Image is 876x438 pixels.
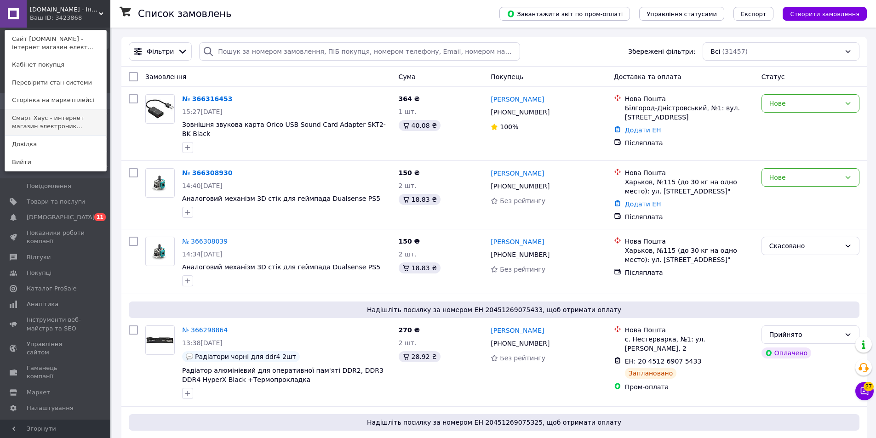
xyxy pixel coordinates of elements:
[399,351,441,362] div: 28.92 ₴
[27,316,85,332] span: Інструменти веб-майстра та SEO
[399,108,417,115] span: 1 шт.
[27,404,74,412] span: Налаштування
[710,47,720,56] span: Всі
[625,335,754,353] div: с. Нестерварка, №1: ул. [PERSON_NAME], 2
[489,248,551,261] div: [PHONE_NUMBER]
[27,340,85,357] span: Управління сайтом
[399,169,420,176] span: 150 ₴
[30,6,99,14] span: смарт.shop - інтернет магазин електроніки
[399,262,441,273] div: 18.83 ₴
[27,300,58,308] span: Аналітика
[500,266,545,273] span: Без рейтингу
[769,330,841,340] div: Прийнято
[489,180,551,193] div: [PHONE_NUMBER]
[27,182,71,190] span: Повідомлення
[145,73,186,80] span: Замовлення
[625,177,754,196] div: Харьков, №115 (до 30 кг на одно место): ул. [STREET_ADDRESS]"
[182,195,380,202] a: Аналоговий механізм 3D стік для геймпада Dualsense PS5
[5,30,106,56] a: Сайт [DOMAIN_NAME] - інтернет магазин елект...
[491,169,544,178] a: [PERSON_NAME]
[146,95,174,123] img: Фото товару
[399,182,417,189] span: 2 шт.
[625,103,754,122] div: Білгород-Дністровський, №1: вул. [STREET_ADDRESS]
[182,121,386,137] a: Зовнішня звукова карта Orico USB Sound Card Adapter SKT2-BK Black
[489,106,551,119] div: [PHONE_NUMBER]
[625,358,702,365] span: ЕН: 20 4512 6907 5433
[625,138,754,148] div: Післяплата
[625,126,661,134] a: Додати ЕН
[491,237,544,246] a: [PERSON_NAME]
[625,94,754,103] div: Нова Пошта
[399,95,420,102] span: 364 ₴
[769,172,841,182] div: Нове
[182,326,228,334] a: № 366298864
[722,48,748,55] span: (31457)
[399,73,416,80] span: Cума
[491,326,544,335] a: [PERSON_NAME]
[625,368,677,379] div: Заплановано
[790,11,859,17] span: Створити замовлення
[138,8,231,19] h1: Список замовлень
[761,347,811,358] div: Оплачено
[625,268,754,277] div: Післяплата
[500,123,518,131] span: 100%
[145,237,175,266] a: Фото товару
[499,7,630,21] button: Завантажити звіт по пром-оплаті
[27,284,76,293] span: Каталог ProSale
[491,95,544,104] a: [PERSON_NAME]
[27,388,50,397] span: Маркет
[761,73,785,80] span: Статус
[639,7,724,21] button: Управління статусами
[614,73,681,80] span: Доставка та оплата
[733,7,774,21] button: Експорт
[182,263,380,271] span: Аналоговий механізм 3D стік для геймпада Dualsense PS5
[195,353,296,360] span: Радіатори чорні для ddr4 2шт
[27,269,52,277] span: Покупці
[741,11,767,17] span: Експорт
[399,339,417,347] span: 2 шт.
[27,213,95,222] span: [DEMOGRAPHIC_DATA]
[145,168,175,198] a: Фото товару
[769,98,841,108] div: Нове
[182,95,232,102] a: № 366316453
[399,326,420,334] span: 270 ₴
[27,253,51,262] span: Відгуки
[182,250,223,258] span: 14:34[DATE]
[132,418,856,427] span: Надішліть посилку за номером ЕН 20451269075325, щоб отримати оплату
[647,11,717,17] span: Управління статусами
[625,237,754,246] div: Нова Пошта
[625,212,754,222] div: Післяплата
[855,382,874,400] button: Чат з покупцем27
[5,91,106,109] a: Сторінка на маркетплейсі
[27,364,85,381] span: Гаманець компанії
[182,108,223,115] span: 15:27[DATE]
[27,198,85,206] span: Товари та послуги
[5,56,106,74] a: Кабінет покупця
[182,169,232,176] a: № 366308930
[146,326,174,354] img: Фото товару
[399,120,441,131] div: 40.08 ₴
[182,367,384,383] a: Радіатор алюмінієвий для оперативної пам'яті DDR2, DDR3 DDR4 HyperX Black +Термопрокладка
[30,14,69,22] div: Ваш ID: 3423868
[147,47,174,56] span: Фільтри
[500,197,545,205] span: Без рейтингу
[491,73,523,80] span: Покупець
[625,246,754,264] div: Харьков, №115 (до 30 кг на одно место): ул. [STREET_ADDRESS]"
[625,168,754,177] div: Нова Пошта
[145,94,175,124] a: Фото товару
[628,47,695,56] span: Збережені фільтри:
[625,200,661,208] a: Додати ЕН
[625,382,754,392] div: Пром-оплата
[132,305,856,314] span: Надішліть посилку за номером ЕН 20451269075433, щоб отримати оплату
[182,339,223,347] span: 13:38[DATE]
[773,10,867,17] a: Створити замовлення
[625,325,754,335] div: Нова Пошта
[769,241,841,251] div: Скасовано
[5,136,106,153] a: Довідка
[182,238,228,245] a: № 366308039
[864,381,874,390] span: 27
[399,238,420,245] span: 150 ₴
[500,354,545,362] span: Без рейтингу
